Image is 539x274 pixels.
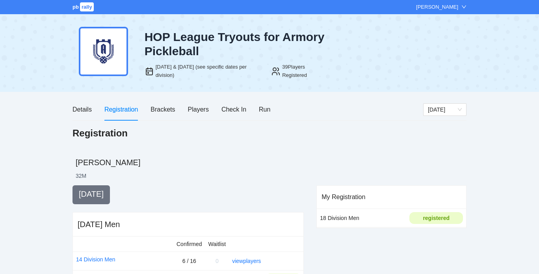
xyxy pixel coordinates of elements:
[208,240,226,248] div: Waitlist
[416,3,458,11] div: [PERSON_NAME]
[72,4,95,10] a: pbrally
[72,104,92,114] div: Details
[104,104,138,114] div: Registration
[322,186,461,208] div: My Registration
[320,214,392,222] div: 18 Division Men
[461,4,467,9] span: down
[72,4,79,10] span: pb
[76,157,467,168] h2: [PERSON_NAME]
[177,240,202,248] div: Confirmed
[232,258,261,264] a: view players
[188,104,209,114] div: Players
[410,214,462,222] div: registered
[282,63,329,79] div: 39 Players Registered
[80,2,94,11] span: rally
[72,127,128,140] h1: Registration
[76,255,115,264] a: 14 Division Men
[151,104,175,114] div: Brackets
[79,190,104,198] span: [DATE]
[79,27,128,76] img: armory-dark-blue.png
[428,104,462,116] span: Thursday
[221,104,246,114] div: Check In
[76,172,86,180] li: 32 M
[216,258,219,264] span: 0
[259,104,270,114] div: Run
[145,30,329,58] div: HOP League Tryouts for Armory Pickleball
[173,252,205,270] td: 6 / 16
[78,219,120,230] div: [DATE] Men
[156,63,262,79] div: [DATE] & [DATE] (see specific dates per division)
